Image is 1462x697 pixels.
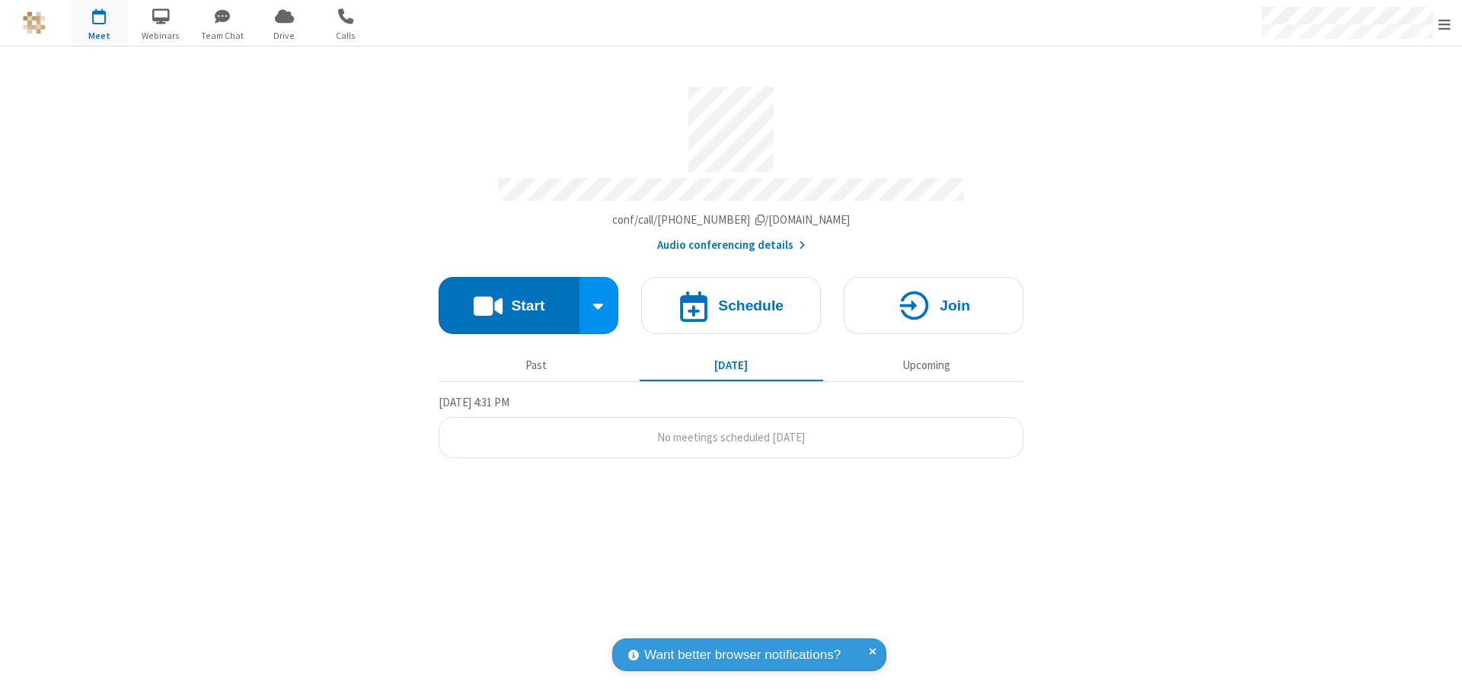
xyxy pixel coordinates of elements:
[445,351,628,380] button: Past
[1424,657,1451,686] iframe: Chat
[640,351,823,380] button: [DATE]
[644,645,841,665] span: Want better browser notifications?
[439,75,1023,254] section: Account details
[194,29,251,43] span: Team Chat
[439,277,579,334] button: Start
[641,277,821,334] button: Schedule
[612,212,851,227] span: Copy my meeting room link
[579,277,619,334] div: Start conference options
[256,29,313,43] span: Drive
[71,29,128,43] span: Meet
[718,298,784,313] h4: Schedule
[835,351,1018,380] button: Upcoming
[844,277,1023,334] button: Join
[940,298,970,313] h4: Join
[23,11,46,34] img: QA Selenium DO NOT DELETE OR CHANGE
[132,29,190,43] span: Webinars
[439,393,1023,459] section: Today's Meetings
[439,395,509,409] span: [DATE] 4:31 PM
[657,237,806,254] button: Audio conferencing details
[612,212,851,229] button: Copy my meeting room linkCopy my meeting room link
[318,29,375,43] span: Calls
[657,430,805,444] span: No meetings scheduled [DATE]
[511,298,544,313] h4: Start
